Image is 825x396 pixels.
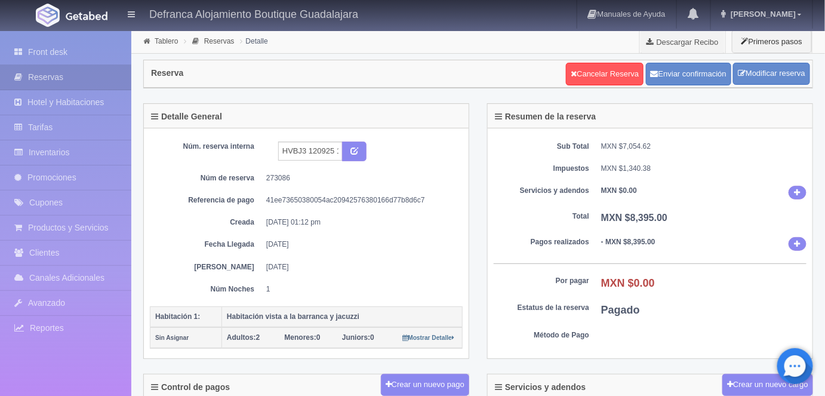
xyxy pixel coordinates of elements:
a: Reservas [204,37,235,45]
dt: Núm Noches [159,284,254,294]
dt: Total [494,211,589,222]
dd: [DATE] [266,262,454,272]
span: 2 [227,333,260,342]
h4: Detalle General [151,112,222,121]
dt: Sub Total [494,142,589,152]
img: Getabed [66,11,107,20]
dt: Servicios y adendos [494,186,589,196]
dt: Creada [159,217,254,228]
b: MXN $0.00 [601,186,637,195]
a: Mostrar Detalle [402,333,454,342]
dd: [DATE] [266,240,454,250]
dt: Pagos realizados [494,237,589,247]
dt: Núm. reserva interna [159,142,254,152]
button: Primeros pasos [732,30,812,53]
b: Habitación 1: [155,312,200,321]
a: Cancelar Reserva [566,63,644,85]
a: Modificar reserva [733,63,810,85]
b: - MXN $8,395.00 [601,238,655,246]
dd: MXN $1,340.38 [601,164,806,174]
h4: Defranca Alojamiento Boutique Guadalajara [149,6,358,21]
strong: Adultos: [227,333,256,342]
dt: [PERSON_NAME] [159,262,254,272]
small: Sin Asignar [155,334,189,341]
dd: 273086 [266,173,454,183]
th: Habitación vista a la barranca y jacuzzi [222,306,463,327]
span: 0 [342,333,374,342]
b: Pagado [601,304,640,316]
button: Crear un nuevo pago [381,374,469,396]
strong: Juniors: [342,333,370,342]
li: Detalle [238,35,271,47]
button: Crear un nuevo cargo [722,374,813,396]
img: Getabed [36,4,60,27]
a: Tablero [155,37,178,45]
span: [PERSON_NAME] [728,10,796,19]
dt: Impuestos [494,164,589,174]
dd: 1 [266,284,454,294]
dt: Por pagar [494,276,589,286]
button: Enviar confirmación [646,63,731,85]
dd: MXN $7,054.62 [601,142,806,152]
dt: Estatus de la reserva [494,303,589,313]
dt: Referencia de pago [159,195,254,205]
h4: Reserva [151,69,184,78]
strong: Menores: [285,333,316,342]
b: MXN $0.00 [601,277,655,289]
h4: Control de pagos [151,383,230,392]
span: 0 [285,333,321,342]
dt: Núm de reserva [159,173,254,183]
h4: Resumen de la reserva [495,112,596,121]
dd: 41ee73650380054ac20942576380166d77b8d6c7 [266,195,454,205]
dd: [DATE] 01:12 pm [266,217,454,228]
small: Mostrar Detalle [402,334,454,341]
a: Descargar Recibo [640,30,725,54]
dt: Fecha Llegada [159,240,254,250]
b: MXN $8,395.00 [601,213,667,223]
h4: Servicios y adendos [495,383,586,392]
dt: Método de Pago [494,330,589,340]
